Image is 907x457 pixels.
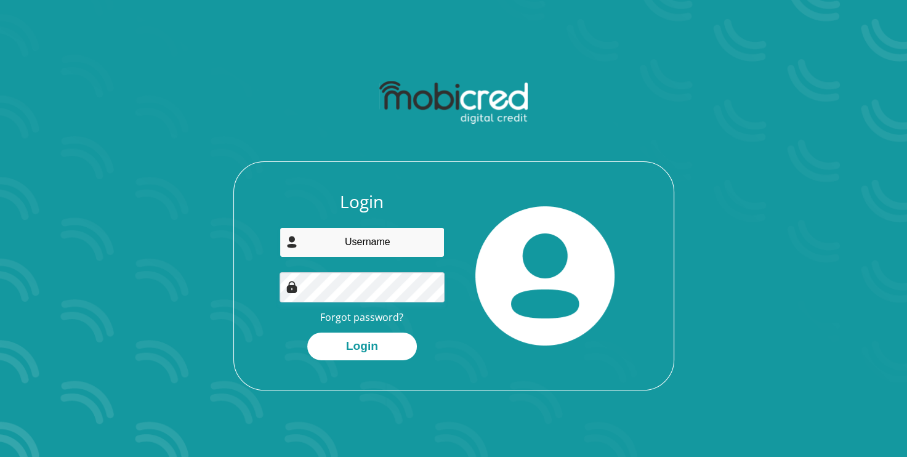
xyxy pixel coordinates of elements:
input: Username [280,227,445,257]
img: Image [286,281,298,293]
a: Forgot password? [320,310,403,324]
img: mobicred logo [379,81,528,124]
img: user-icon image [286,236,298,248]
button: Login [307,333,417,360]
h3: Login [280,192,445,212]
